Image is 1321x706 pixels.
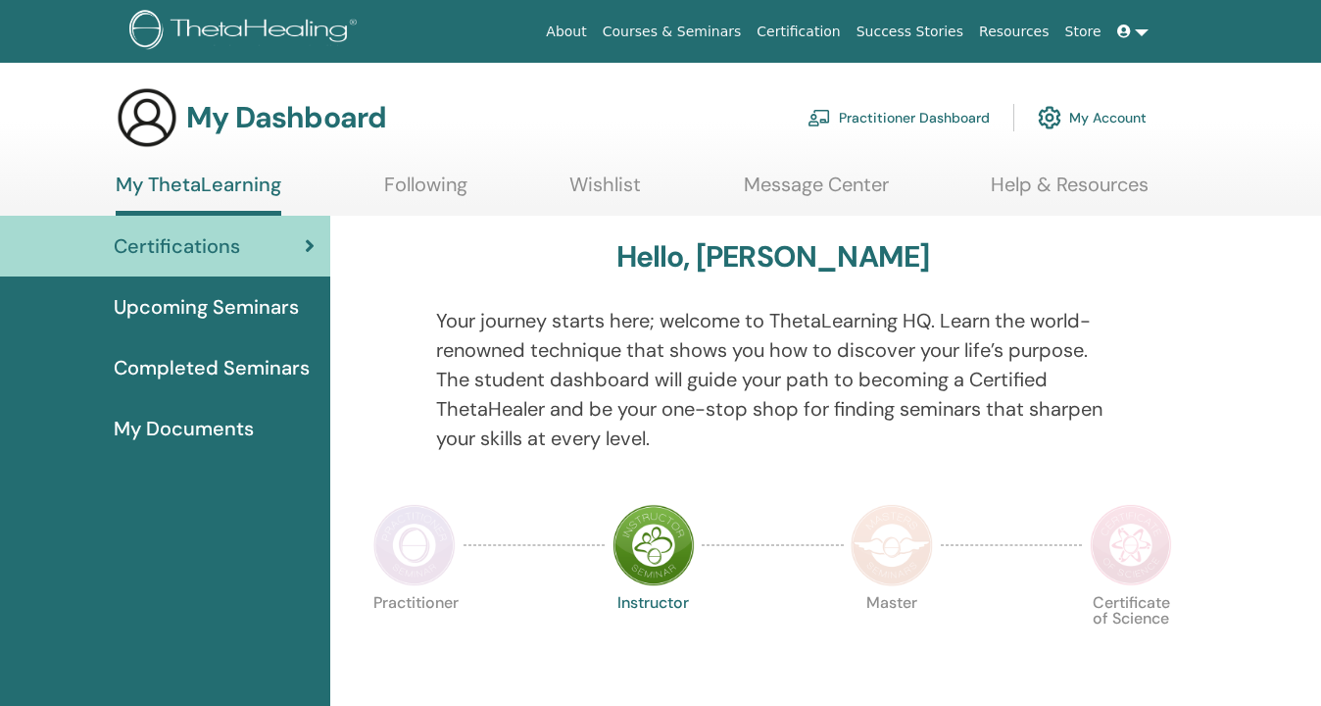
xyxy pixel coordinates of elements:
a: Help & Resources [991,173,1149,211]
a: Wishlist [569,173,641,211]
a: Success Stories [849,14,971,50]
a: Certification [749,14,848,50]
img: chalkboard-teacher.svg [807,109,831,126]
p: Practitioner [373,595,456,678]
span: My Documents [114,414,254,443]
img: Instructor [612,504,695,586]
a: My Account [1038,96,1147,139]
a: Message Center [744,173,889,211]
p: Certificate of Science [1090,595,1172,678]
img: logo.png [129,10,364,54]
img: cog.svg [1038,101,1061,134]
span: Completed Seminars [114,353,310,382]
p: Your journey starts here; welcome to ThetaLearning HQ. Learn the world-renowned technique that sh... [436,306,1109,453]
a: Store [1057,14,1109,50]
a: Courses & Seminars [595,14,750,50]
p: Master [851,595,933,678]
a: My ThetaLearning [116,173,281,216]
img: Certificate of Science [1090,504,1172,586]
a: Resources [971,14,1057,50]
span: Certifications [114,231,240,261]
p: Instructor [612,595,695,678]
a: About [538,14,594,50]
span: Upcoming Seminars [114,292,299,322]
a: Practitioner Dashboard [807,96,990,139]
h3: My Dashboard [186,100,386,135]
a: Following [384,173,467,211]
img: Practitioner [373,504,456,586]
img: Master [851,504,933,586]
h3: Hello, [PERSON_NAME] [616,239,930,275]
img: generic-user-icon.jpg [116,86,178,149]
